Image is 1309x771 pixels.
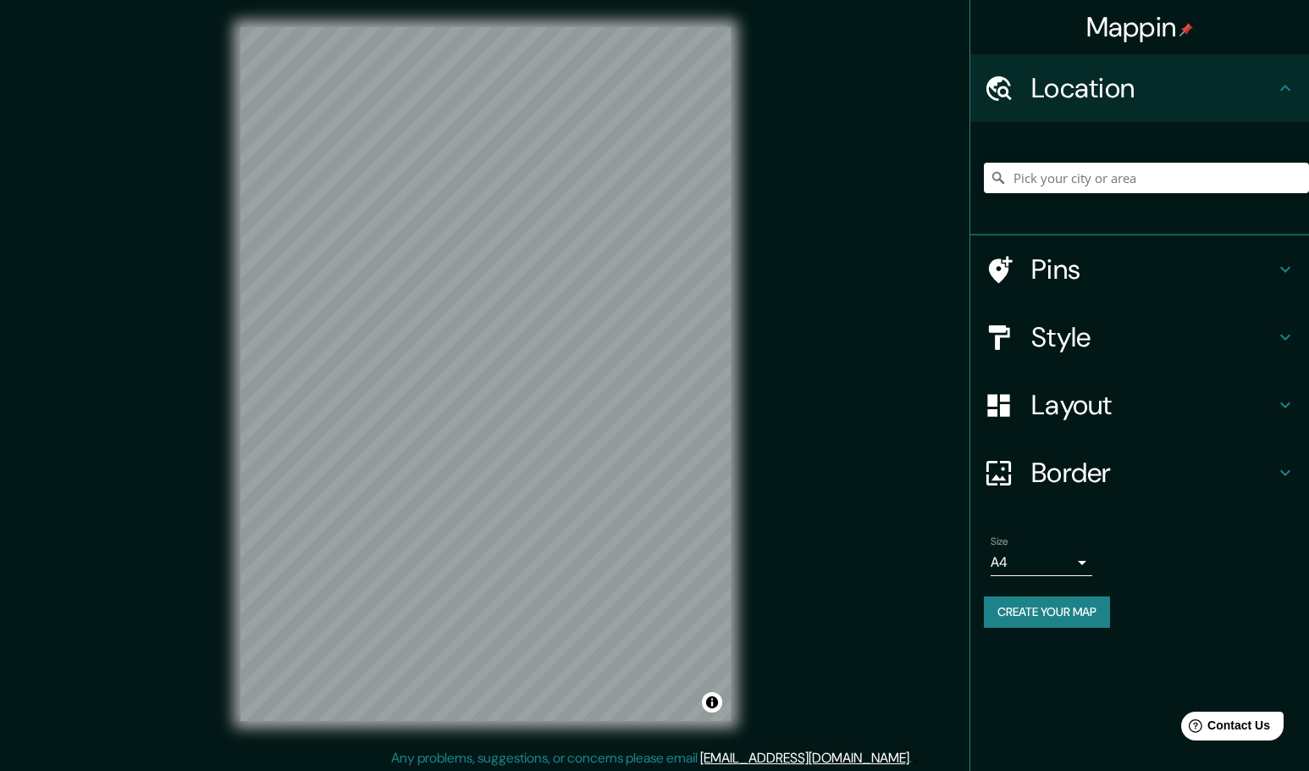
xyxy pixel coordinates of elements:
div: . [914,748,918,768]
a: [EMAIL_ADDRESS][DOMAIN_NAME] [700,749,909,767]
div: . [912,748,914,768]
button: Toggle attribution [702,692,722,713]
input: Pick your city or area [984,163,1309,193]
canvas: Map [240,27,731,721]
div: Layout [970,371,1309,439]
img: pin-icon.png [1179,23,1193,36]
label: Size [991,535,1008,549]
div: Location [970,54,1309,122]
h4: Border [1031,456,1275,490]
div: Border [970,439,1309,507]
p: Any problems, suggestions, or concerns please email . [391,748,912,768]
h4: Pins [1031,252,1275,286]
h4: Layout [1031,388,1275,422]
h4: Mappin [1086,10,1194,44]
h4: Location [1031,71,1275,105]
iframe: Help widget launcher [1158,705,1290,752]
h4: Style [1031,320,1275,354]
div: Style [970,303,1309,371]
div: Pins [970,236,1309,303]
button: Create your map [984,596,1110,628]
div: A4 [991,549,1092,576]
